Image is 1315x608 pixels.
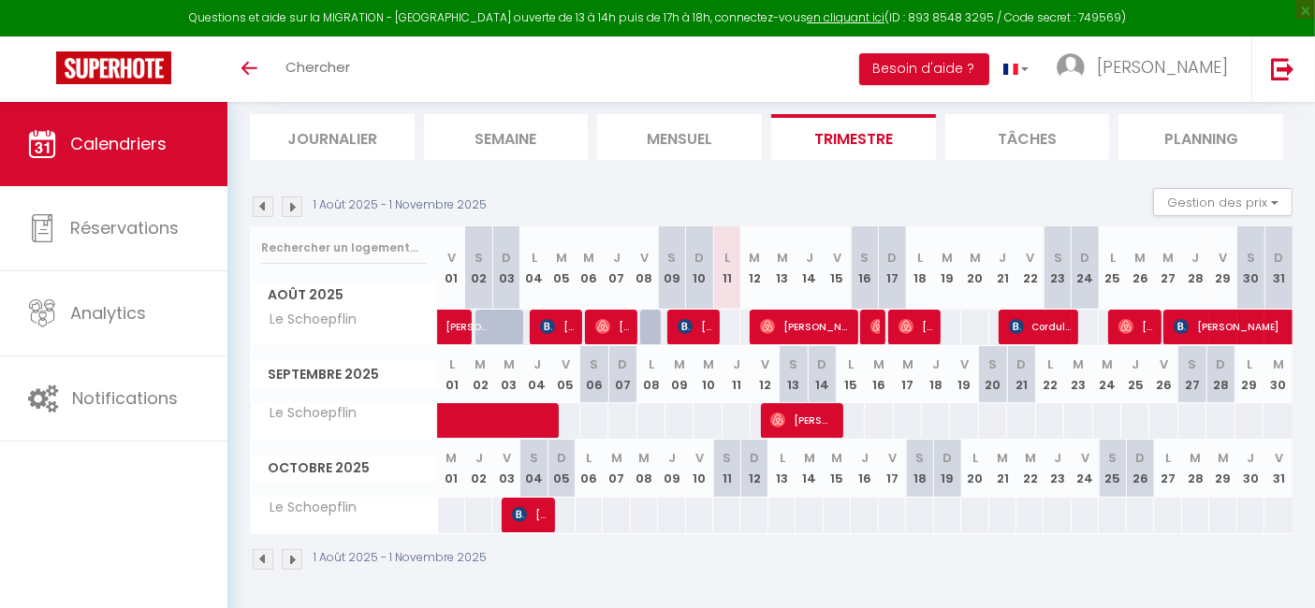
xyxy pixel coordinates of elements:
[1097,55,1228,79] span: [PERSON_NAME]
[1109,449,1118,467] abbr: S
[942,249,953,267] abbr: M
[861,449,869,467] abbr: J
[751,346,779,403] th: 12
[851,440,878,497] th: 16
[533,355,541,373] abbr: J
[667,249,676,267] abbr: S
[1160,355,1168,373] abbr: V
[686,226,713,310] th: 10
[1132,355,1139,373] abbr: J
[465,226,492,310] th: 02
[611,449,622,467] abbr: M
[950,346,978,403] th: 19
[899,309,935,344] span: [PERSON_NAME]
[1099,440,1126,497] th: 25
[1054,449,1061,467] abbr: J
[251,361,437,388] span: Septembre 2025
[1054,249,1062,267] abbr: S
[750,449,759,467] abbr: D
[649,355,654,373] abbr: L
[740,226,767,310] th: 12
[1165,449,1171,467] abbr: L
[438,440,465,497] th: 01
[254,310,362,330] span: Le Schoepflin
[934,440,961,497] th: 19
[449,355,455,373] abbr: L
[1235,346,1264,403] th: 29
[1016,355,1026,373] abbr: D
[1247,249,1255,267] abbr: S
[771,114,936,160] li: Trimestre
[1271,57,1294,80] img: logout
[1072,440,1099,497] th: 24
[70,132,167,155] span: Calendriers
[686,440,713,497] th: 10
[761,355,769,373] abbr: V
[780,346,808,403] th: 13
[557,449,566,467] abbr: D
[1182,226,1209,310] th: 28
[1218,449,1229,467] abbr: M
[466,346,494,403] th: 02
[1026,249,1034,267] abbr: V
[1189,355,1197,373] abbr: S
[870,309,880,344] span: [PERSON_NAME]
[631,226,658,310] th: 08
[806,249,813,267] abbr: J
[961,440,988,497] th: 20
[1118,114,1283,160] li: Planning
[640,249,649,267] abbr: V
[1043,36,1251,102] a: ... [PERSON_NAME]
[548,226,575,310] th: 05
[576,440,603,497] th: 06
[674,355,685,373] abbr: M
[512,497,548,532] span: [PERSON_NAME]
[749,249,760,267] abbr: M
[1136,449,1146,467] abbr: D
[694,346,722,403] th: 10
[780,449,785,467] abbr: L
[1064,346,1092,403] th: 23
[314,196,487,214] p: 1 Août 2025 - 1 Novembre 2025
[590,355,598,373] abbr: S
[1209,226,1236,310] th: 29
[1047,355,1053,373] abbr: L
[1093,346,1121,403] th: 24
[906,226,933,310] th: 18
[824,226,851,310] th: 15
[1154,440,1181,497] th: 27
[492,440,519,497] th: 03
[808,346,836,403] th: 14
[1264,440,1293,497] th: 31
[1182,440,1209,497] th: 28
[1025,449,1036,467] abbr: M
[796,440,823,497] th: 14
[668,449,676,467] abbr: J
[997,449,1008,467] abbr: M
[832,449,843,467] abbr: M
[932,355,940,373] abbr: J
[637,346,665,403] th: 08
[1102,355,1113,373] abbr: M
[1057,53,1085,81] img: ...
[733,355,740,373] abbr: J
[865,346,893,403] th: 16
[960,355,969,373] abbr: V
[824,440,851,497] th: 15
[888,449,897,467] abbr: V
[1044,440,1071,497] th: 23
[1072,226,1099,310] th: 24
[618,355,627,373] abbr: D
[934,226,961,310] th: 19
[1219,249,1227,267] abbr: V
[475,249,483,267] abbr: S
[1135,249,1147,267] abbr: M
[1247,355,1252,373] abbr: L
[694,249,704,267] abbr: D
[989,440,1016,497] th: 21
[597,114,762,160] li: Mensuel
[446,449,457,467] abbr: M
[314,549,487,567] p: 1 Août 2025 - 1 Novembre 2025
[56,51,171,84] img: Super Booking
[520,440,548,497] th: 04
